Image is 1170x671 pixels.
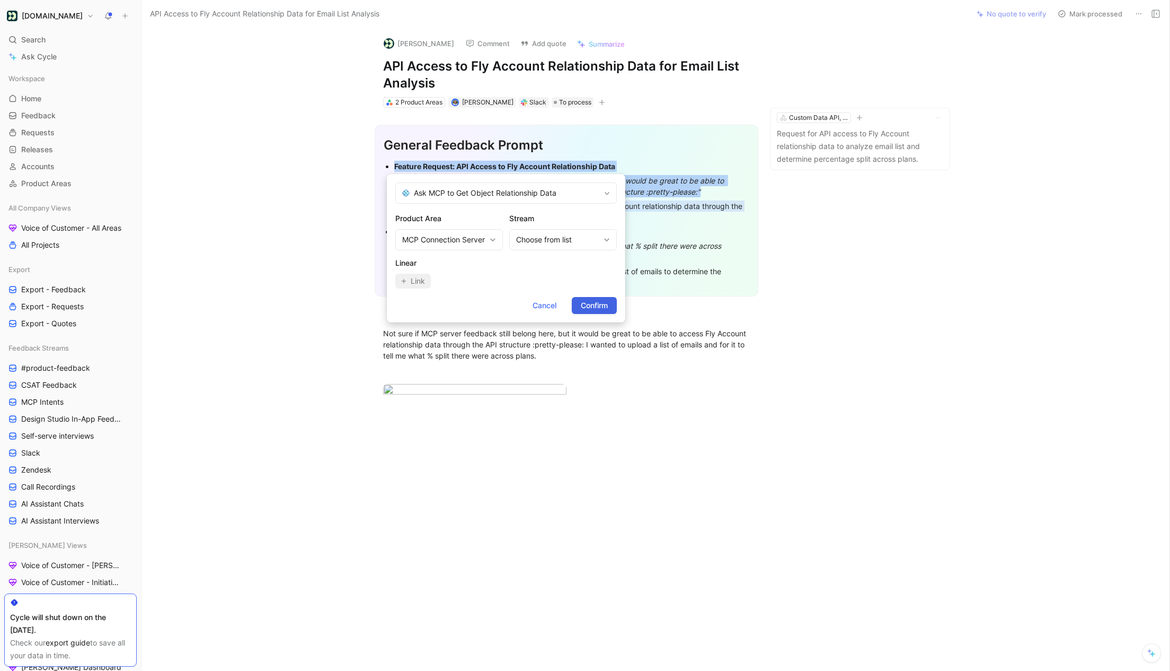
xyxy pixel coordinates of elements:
[411,275,425,287] span: Link
[516,233,599,246] div: Choose from list
[414,187,600,199] span: Ask MCP to Get Object Relationship Data
[402,233,485,246] div: MCP Connection Server
[402,189,410,197] img: 💠
[395,257,617,269] h2: Linear
[572,297,617,314] button: Confirm
[395,212,503,225] h2: Product Area
[524,297,565,314] button: Cancel
[509,212,617,225] h2: Stream
[533,299,556,312] span: Cancel
[395,274,431,289] button: Link
[581,299,608,312] span: Confirm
